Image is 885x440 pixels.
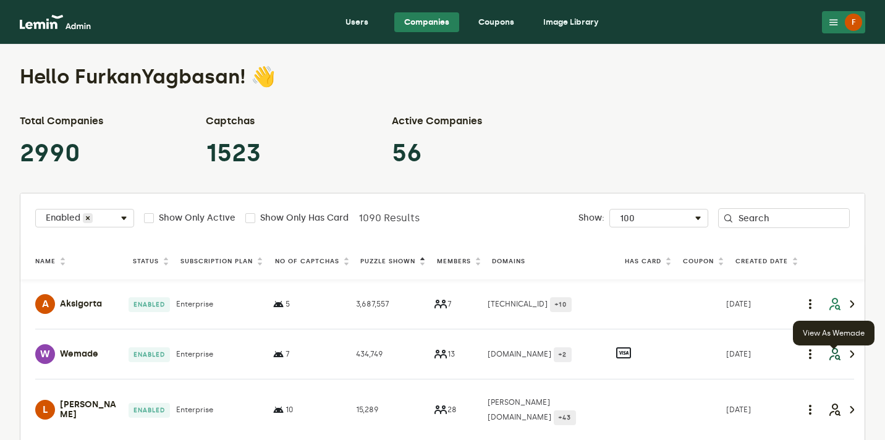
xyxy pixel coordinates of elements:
[394,12,459,32] a: Companies
[434,253,489,269] th: Members: activate to sort column ascending
[683,256,714,266] label: Coupon
[60,349,98,359] h4: Wemade
[680,253,733,269] th: Coupon: activate to sort column ascending
[488,398,551,421] span: [PERSON_NAME][DOMAIN_NAME]
[129,297,170,312] span: Enabled
[358,211,420,226] span: 1090 Results
[273,253,358,269] th: No Of Captchas : activate to sort column ascending
[578,213,604,223] span: Show:
[447,405,457,415] span: 28
[176,299,213,309] span: Enterprise
[554,347,572,362] span: +2
[464,12,528,32] a: Coupons
[178,253,273,269] th: Subscription Plan: activate to sort column ascending
[35,294,102,314] a: AAksigorta
[726,405,751,415] span: [DATE]
[492,256,620,266] label: Domains
[726,349,751,359] span: [DATE]
[286,349,290,359] span: 7
[35,344,98,364] a: WWemade
[325,12,389,32] a: Users
[793,321,874,345] div: View As Wemade
[360,256,415,266] label: Puzzle Shown
[133,256,159,266] label: Status
[159,213,235,223] label: Show Only Active
[356,299,389,309] span: 3,687,557
[20,15,91,30] img: logo
[275,256,339,266] label: No Of Captchas
[286,405,293,415] span: 10
[35,344,55,364] div: W
[822,11,865,33] button: F
[447,299,452,309] span: 7
[286,299,290,309] span: 5
[20,64,276,89] h1: Hello FurkanYagbasan! 👋
[176,405,213,415] span: Enterprise
[488,350,551,358] span: [DOMAIN_NAME]
[718,208,850,228] input: Search
[392,114,499,129] h3: Active Companies
[392,138,499,168] p: 56
[35,253,130,269] th: Name: activate to sort column ascending
[129,347,170,362] span: Enabled
[625,256,661,266] label: Has Card
[550,297,572,312] span: +10
[35,400,124,420] a: L[PERSON_NAME]
[35,294,55,314] div: A
[206,138,313,168] p: 1523
[726,299,751,309] span: [DATE]
[129,403,170,418] span: Enabled
[356,349,383,359] span: 434,749
[180,256,253,266] label: Subscription Plan
[60,400,124,420] h4: [PERSON_NAME]
[35,400,55,420] div: L
[130,253,178,269] th: Status: activate to sort column ascending
[554,410,576,425] span: +43
[20,114,127,129] h3: Total Companies
[733,253,807,269] th: Created Date: activate to sort column ascending
[437,256,471,266] label: Members
[356,405,379,415] span: 15,289
[20,138,127,168] p: 2990
[260,213,349,223] label: Show Only Has Card
[533,12,609,32] a: Image Library
[358,253,434,269] th: Puzzle Shown: activate to sort column ascending
[622,253,680,269] th: Has Card: activate to sort column ascending
[845,14,862,31] div: F
[46,213,83,223] span: Enabled
[735,256,788,266] label: Created Date
[489,253,622,269] th: Domains
[488,300,548,308] span: [TECHNICAL_ID]
[206,114,313,129] h3: Captchas
[447,349,455,359] span: 13
[35,256,56,266] label: Name
[620,213,635,224] span: 100
[60,299,102,309] h4: Aksigorta
[176,349,213,359] span: Enterprise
